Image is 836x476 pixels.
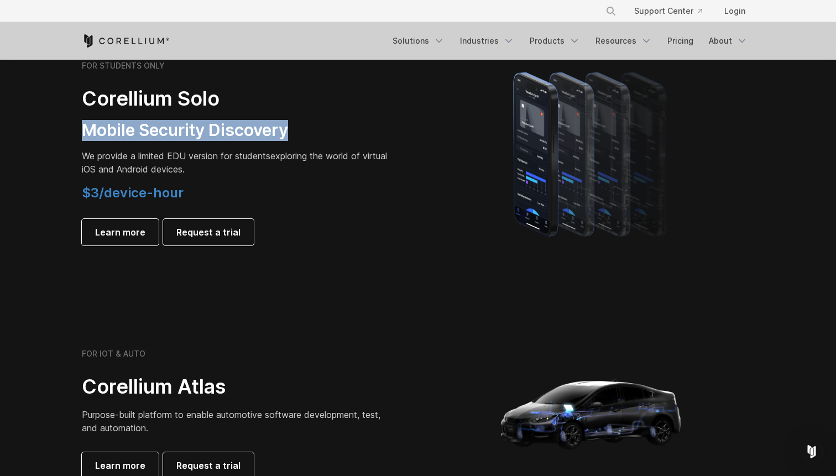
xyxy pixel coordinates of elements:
span: $3/device-hour [82,185,184,201]
a: Support Center [625,1,711,21]
span: Purpose-built platform to enable automotive software development, test, and automation. [82,409,380,433]
a: Industries [453,31,521,51]
div: Navigation Menu [386,31,754,51]
h6: FOR STUDENTS ONLY [82,61,165,71]
span: Request a trial [176,226,241,239]
h2: Corellium Solo [82,86,391,111]
a: Learn more [82,219,159,245]
h3: Mobile Security Discovery [82,120,391,141]
a: Request a trial [163,219,254,245]
span: Request a trial [176,459,241,472]
a: Pricing [661,31,700,51]
a: Login [715,1,754,21]
img: A lineup of four iPhone models becoming more gradient and blurred [491,56,693,250]
div: Navigation Menu [592,1,754,21]
a: Solutions [386,31,451,51]
span: Learn more [95,226,145,239]
h2: Corellium Atlas [82,374,391,399]
button: Search [601,1,621,21]
h6: FOR IOT & AUTO [82,349,145,359]
span: We provide a limited EDU version for students [82,150,270,161]
a: Resources [589,31,659,51]
a: Products [523,31,587,51]
p: exploring the world of virtual iOS and Android devices. [82,149,391,176]
a: About [702,31,754,51]
a: Corellium Home [82,34,170,48]
div: Open Intercom Messenger [798,438,825,465]
span: Learn more [95,459,145,472]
